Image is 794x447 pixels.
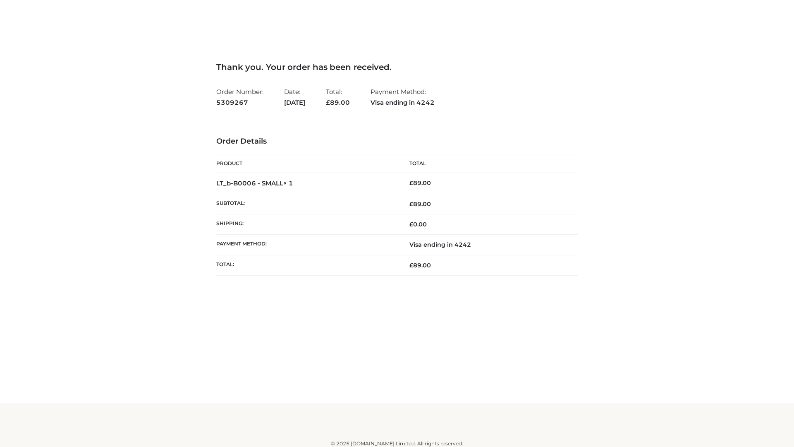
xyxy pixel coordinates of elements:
td: Visa ending in 4242 [397,235,578,255]
th: Product [216,154,397,173]
strong: Visa ending in 4242 [371,97,435,108]
strong: LT_b-B0006 - SMALL [216,179,293,187]
li: Date: [284,84,305,110]
bdi: 89.00 [409,179,431,187]
span: 89.00 [409,200,431,208]
span: £ [409,262,413,269]
span: £ [409,200,413,208]
h3: Thank you. Your order has been received. [216,62,578,72]
h3: Order Details [216,137,578,146]
th: Total: [216,255,397,275]
bdi: 0.00 [409,221,427,228]
th: Subtotal: [216,194,397,214]
th: Payment method: [216,235,397,255]
li: Total: [326,84,350,110]
li: Order Number: [216,84,263,110]
strong: 5309267 [216,97,263,108]
th: Shipping: [216,214,397,235]
span: £ [326,99,330,106]
li: Payment Method: [371,84,435,110]
span: £ [409,221,413,228]
span: £ [409,179,413,187]
span: 89.00 [409,262,431,269]
strong: [DATE] [284,97,305,108]
span: 89.00 [326,99,350,106]
th: Total [397,154,578,173]
strong: × 1 [283,179,293,187]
